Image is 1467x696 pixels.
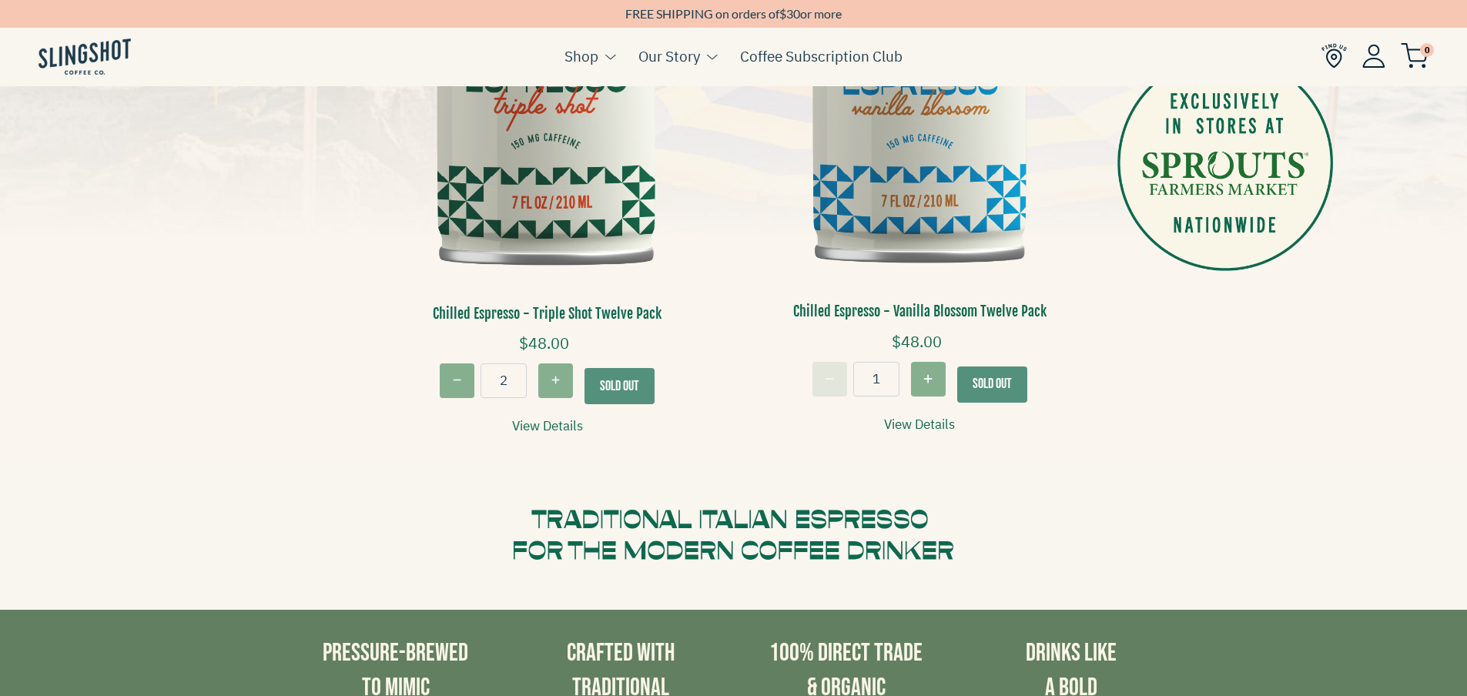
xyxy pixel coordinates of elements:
span: 30 [786,6,800,21]
button: Decrease quantity for Chilled Espresso - Triple Shot Twelve Pack [440,363,474,398]
img: Account [1362,44,1385,68]
a: Coffee Subscription Club [740,45,903,68]
a: Shop [564,45,598,68]
input: quantity [481,363,527,398]
button: Increase quantity for Chilled Espresso - Vanilla Blossom Twelve Pack [911,362,946,397]
img: cart [1401,43,1428,69]
a: 0 [1401,47,1428,65]
img: traditional.svg__PID:2464ae41-3047-4ba2-9c93-a7620afc7e26 [514,510,953,560]
span: 0 [1420,43,1434,57]
div: $48.00 [373,331,722,363]
span: $ [779,6,786,21]
h3: Chilled Espresso - Vanilla Blossom Twelve Pack [745,302,1095,321]
img: sprouts.png__PID:88e3b6b0-1573-45e7-85ce-9606921f4b90 [1117,55,1333,271]
a: Our Story [638,45,700,68]
button: Increase quantity for Chilled Espresso - Triple Shot Twelve Pack [538,363,573,398]
img: Find Us [1321,43,1347,69]
a: View Details [884,414,955,435]
div: $48.00 [745,330,1095,362]
a: View Details [512,416,583,437]
h3: Chilled Espresso - Triple Shot Twelve Pack [373,304,722,323]
input: quantity [853,362,899,397]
